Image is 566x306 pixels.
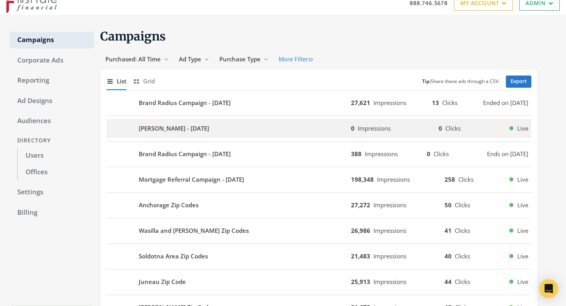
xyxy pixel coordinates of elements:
[445,124,461,132] span: Clicks
[517,252,528,261] span: Live
[274,52,318,66] button: More Filters
[351,278,370,286] b: 25,913
[139,98,231,107] b: Brand Radius Campaign - [DATE]
[445,278,452,286] b: 44
[373,227,406,234] span: Impressions
[373,99,406,107] span: Impressions
[139,252,208,261] b: Soldotna Area Zip Codes
[422,78,431,85] b: Tip:
[377,175,410,183] span: Impressions
[9,32,94,48] a: Campaigns
[483,98,528,107] span: Ended on [DATE]
[373,252,406,260] span: Impressions
[9,113,94,129] a: Audiences
[351,252,370,260] b: 21,483
[100,29,166,44] span: Campaigns
[139,226,249,235] b: Wasilla and [PERSON_NAME] Zip Codes
[351,201,370,209] b: 27,272
[458,175,474,183] span: Clicks
[432,99,439,107] b: 13
[107,170,531,189] button: Mortgage Referral Campaign - [DATE]198,348Impressions258ClicksLive
[139,149,231,159] b: Brand Radius Campaign - [DATE]
[107,94,531,112] button: Brand Radius Campaign - [DATE]27,621Impressions13ClicksEnded on [DATE]
[107,247,531,266] button: Soldotna Area Zip Codes21,483Impressions40ClicksLive
[434,150,449,158] span: Clicks
[105,55,161,63] span: Purchased: All Time
[9,52,94,69] a: Corporate Ads
[9,184,94,201] a: Settings
[373,278,406,286] span: Impressions
[455,278,470,286] span: Clicks
[107,221,531,240] button: Wasilla and [PERSON_NAME] Zip Codes26,986Impressions41ClicksLive
[539,279,558,298] div: Open Intercom Messenger
[506,76,531,88] a: Export
[139,277,186,286] b: Juneau Zip Code
[445,175,455,183] b: 258
[139,175,244,184] b: Mortgage Referral Campaign - [DATE]
[358,124,391,132] span: Impressions
[373,201,406,209] span: Impressions
[174,52,214,66] button: Ad Type
[219,55,261,63] span: Purchase Type
[445,201,452,209] b: 50
[455,252,470,260] span: Clicks
[445,252,452,260] b: 40
[427,150,430,158] b: 0
[17,164,94,181] a: Offices
[455,227,470,234] span: Clicks
[117,77,127,86] span: List
[133,73,155,90] button: Grid
[9,133,94,148] div: Directory
[351,227,370,234] b: 26,986
[517,201,528,210] span: Live
[139,201,198,210] b: Anchorage Zip Codes
[17,147,94,164] a: Users
[517,124,528,133] span: Live
[517,277,528,286] span: Live
[107,73,127,90] button: List
[107,196,531,215] button: Anchorage Zip Codes27,272Impressions50ClicksLive
[445,227,452,234] b: 41
[422,78,500,85] small: Share these ads through a CSV.
[439,124,442,132] b: 0
[455,201,470,209] span: Clicks
[351,124,355,132] b: 0
[139,124,209,133] b: [PERSON_NAME] - [DATE]
[107,273,531,291] button: Juneau Zip Code25,913Impressions44ClicksLive
[517,226,528,235] span: Live
[442,99,458,107] span: Clicks
[351,150,362,158] b: 388
[107,119,531,138] button: [PERSON_NAME] - [DATE]0Impressions0ClicksLive
[487,149,528,159] span: Ends on [DATE]
[179,55,201,63] span: Ad Type
[143,77,155,86] span: Grid
[351,99,370,107] b: 27,621
[100,52,174,66] button: Purchased: All Time
[9,205,94,221] a: Billing
[351,175,374,183] b: 198,348
[107,145,531,164] button: Brand Radius Campaign - [DATE]388Impressions0ClicksEnds on [DATE]
[9,72,94,89] a: Reporting
[517,175,528,184] span: Live
[365,150,398,158] span: Impressions
[9,93,94,109] a: Ad Designs
[214,52,274,66] button: Purchase Type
